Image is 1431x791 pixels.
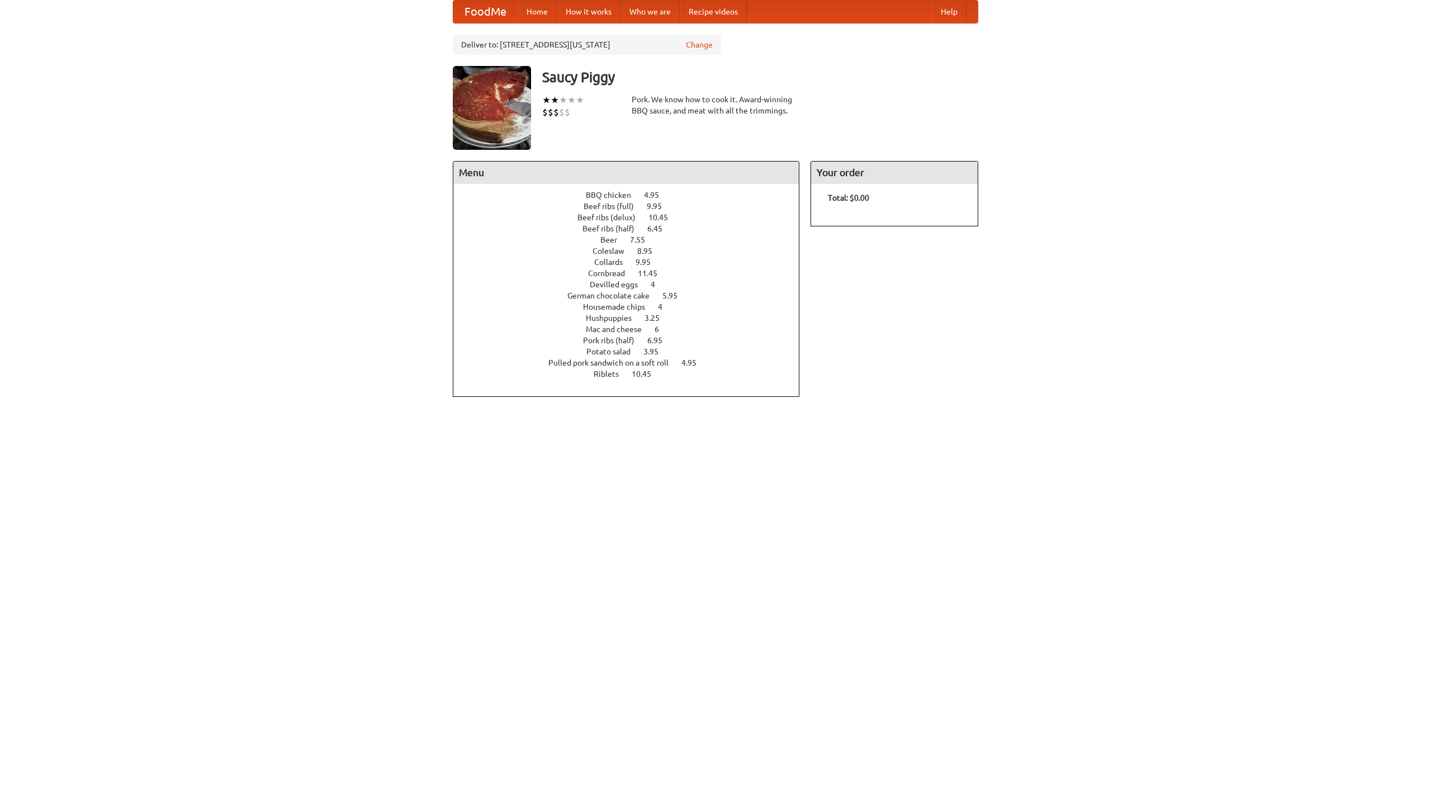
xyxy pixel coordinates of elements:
li: $ [548,106,553,119]
span: Collards [594,258,634,267]
a: Beef ribs (full) 9.95 [584,202,683,211]
li: ★ [559,94,567,106]
span: 10.45 [648,213,679,222]
span: 6.95 [647,336,674,345]
span: Devilled eggs [590,280,649,289]
li: ★ [567,94,576,106]
span: 4 [658,302,674,311]
a: Mac and cheese 6 [586,325,680,334]
span: 6.45 [647,224,674,233]
a: Pulled pork sandwich on a soft roll 4.95 [548,358,717,367]
span: BBQ chicken [586,191,642,200]
a: Pork ribs (half) 6.95 [583,336,683,345]
span: Beer [600,235,628,244]
a: Cornbread 11.45 [588,269,678,278]
a: Beef ribs (delux) 10.45 [577,213,689,222]
a: Beer 7.55 [600,235,666,244]
span: Riblets [594,370,630,378]
span: 4.95 [681,358,708,367]
span: Pulled pork sandwich on a soft roll [548,358,680,367]
img: angular.jpg [453,66,531,150]
span: Potato salad [586,347,642,356]
a: Devilled eggs 4 [590,280,676,289]
span: 9.95 [636,258,662,267]
span: Beef ribs (half) [582,224,646,233]
li: $ [559,106,565,119]
span: 4.95 [644,191,670,200]
li: $ [542,106,548,119]
a: Home [518,1,557,23]
li: ★ [576,94,584,106]
span: 4 [651,280,666,289]
span: 5.95 [662,291,689,300]
a: Who we are [620,1,680,23]
a: Beef ribs (half) 6.45 [582,224,683,233]
h4: Menu [453,162,799,184]
span: Cornbread [588,269,636,278]
span: 6 [655,325,670,334]
a: Change [686,39,713,50]
span: 7.55 [630,235,656,244]
span: 8.95 [637,247,664,255]
a: German chocolate cake 5.95 [567,291,698,300]
span: 3.25 [645,314,671,323]
li: ★ [551,94,559,106]
span: Beef ribs (full) [584,202,645,211]
span: 10.45 [632,370,662,378]
a: BBQ chicken 4.95 [586,191,680,200]
span: 11.45 [638,269,669,278]
div: Deliver to: [STREET_ADDRESS][US_STATE] [453,35,721,55]
span: Beef ribs (delux) [577,213,647,222]
div: Pork. We know how to cook it. Award-winning BBQ sauce, and meat with all the trimmings. [632,94,799,116]
span: Housemade chips [583,302,656,311]
a: Coleslaw 8.95 [593,247,673,255]
h3: Saucy Piggy [542,66,978,88]
span: 9.95 [647,202,673,211]
a: FoodMe [453,1,518,23]
b: Total: $0.00 [828,193,869,202]
a: Collards 9.95 [594,258,671,267]
span: German chocolate cake [567,291,661,300]
li: $ [565,106,570,119]
li: $ [553,106,559,119]
span: 3.95 [643,347,670,356]
a: Help [932,1,966,23]
span: Pork ribs (half) [583,336,646,345]
a: Hushpuppies 3.25 [586,314,680,323]
li: ★ [542,94,551,106]
span: Mac and cheese [586,325,653,334]
h4: Your order [811,162,978,184]
a: Housemade chips 4 [583,302,683,311]
a: Riblets 10.45 [594,370,672,378]
span: Hushpuppies [586,314,643,323]
span: Coleslaw [593,247,636,255]
a: Potato salad 3.95 [586,347,679,356]
a: Recipe videos [680,1,747,23]
a: How it works [557,1,620,23]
